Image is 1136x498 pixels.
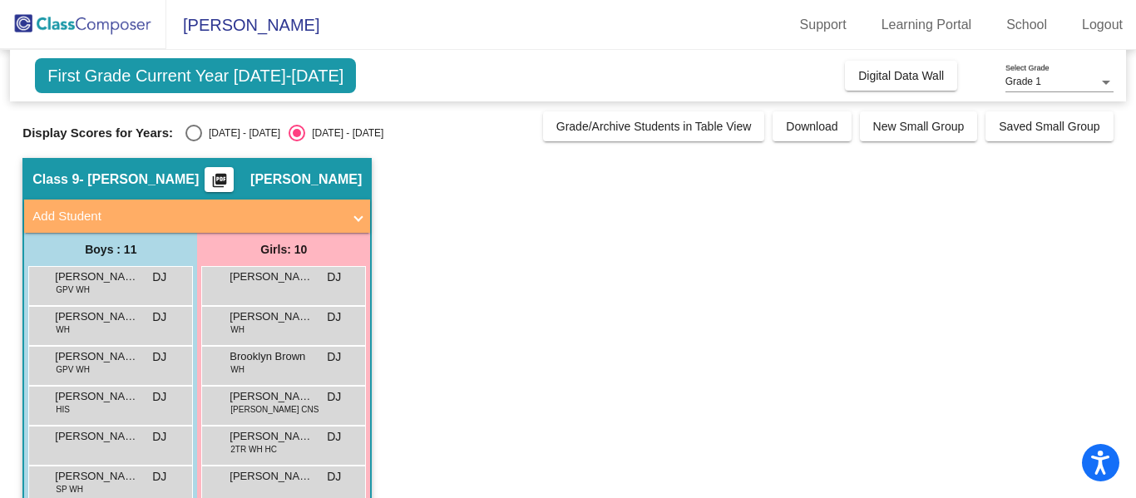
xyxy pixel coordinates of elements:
[24,200,370,233] mat-expansion-panel-header: Add Student
[230,348,313,365] span: Brooklyn Brown
[1005,76,1041,87] span: Grade 1
[543,111,765,141] button: Grade/Archive Students in Table View
[556,120,752,133] span: Grade/Archive Students in Table View
[79,171,199,188] span: - [PERSON_NAME]
[230,269,313,285] span: [PERSON_NAME]
[993,12,1060,38] a: School
[152,428,166,446] span: DJ
[230,388,313,405] span: [PERSON_NAME]
[1069,12,1136,38] a: Logout
[56,323,70,336] span: WH
[210,172,230,195] mat-icon: picture_as_pdf
[327,269,341,286] span: DJ
[999,120,1099,133] span: Saved Small Group
[152,388,166,406] span: DJ
[305,126,383,141] div: [DATE] - [DATE]
[56,363,90,376] span: GPV WH
[35,58,356,93] span: First Grade Current Year [DATE]-[DATE]
[327,428,341,446] span: DJ
[230,443,277,456] span: 2TR WH HC
[250,171,362,188] span: [PERSON_NAME]
[152,308,166,326] span: DJ
[787,12,860,38] a: Support
[230,363,244,376] span: WH
[860,111,978,141] button: New Small Group
[32,171,79,188] span: Class 9
[56,483,83,496] span: SP WH
[197,233,370,266] div: Girls: 10
[166,12,319,38] span: [PERSON_NAME]
[55,388,138,405] span: [PERSON_NAME]
[873,120,965,133] span: New Small Group
[152,468,166,486] span: DJ
[327,348,341,366] span: DJ
[55,428,138,445] span: [PERSON_NAME]
[55,308,138,325] span: [PERSON_NAME]
[32,207,342,226] mat-panel-title: Add Student
[858,69,944,82] span: Digital Data Wall
[985,111,1113,141] button: Saved Small Group
[56,403,70,416] span: HIS
[230,428,313,445] span: [PERSON_NAME]
[152,269,166,286] span: DJ
[185,125,383,141] mat-radio-group: Select an option
[327,468,341,486] span: DJ
[205,167,234,192] button: Print Students Details
[202,126,280,141] div: [DATE] - [DATE]
[786,120,837,133] span: Download
[152,348,166,366] span: DJ
[22,126,173,141] span: Display Scores for Years:
[773,111,851,141] button: Download
[230,308,313,325] span: [PERSON_NAME]
[845,61,957,91] button: Digital Data Wall
[55,468,138,485] span: [PERSON_NAME]
[55,348,138,365] span: [PERSON_NAME]
[230,403,319,416] span: [PERSON_NAME] CNS
[230,468,313,485] span: [PERSON_NAME]
[327,388,341,406] span: DJ
[230,323,244,336] span: WH
[327,308,341,326] span: DJ
[868,12,985,38] a: Learning Portal
[55,269,138,285] span: [PERSON_NAME]
[56,284,90,296] span: GPV WH
[24,233,197,266] div: Boys : 11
